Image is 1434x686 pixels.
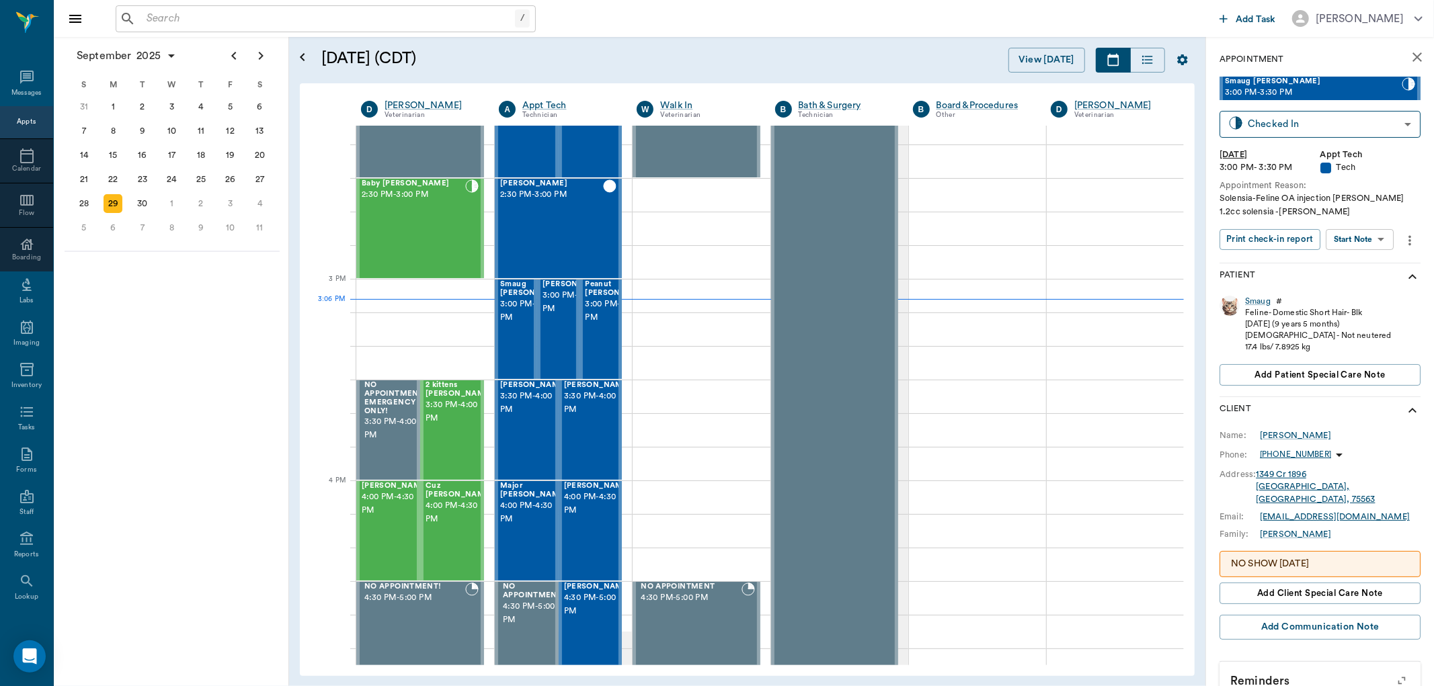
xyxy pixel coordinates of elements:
[192,122,210,140] div: Thursday, September 11, 2025
[250,218,269,237] div: Saturday, October 11, 2025
[1214,6,1281,31] button: Add Task
[1276,296,1282,307] div: #
[564,390,631,417] span: 3:30 PM - 4:00 PM
[13,338,40,348] div: Imaging
[133,122,152,140] div: Tuesday, September 9, 2025
[1220,296,1240,316] img: Profile Image
[564,591,631,618] span: 4:30 PM - 5:00 PM
[500,499,567,526] span: 4:00 PM - 4:30 PM
[221,97,240,116] div: Friday, September 5, 2025
[216,75,245,95] div: F
[500,381,567,390] span: [PERSON_NAME]
[1257,586,1383,601] span: Add client Special Care Note
[163,194,182,213] div: Wednesday, October 1, 2025
[420,380,484,480] div: NOT_CONFIRMED, 3:30 PM - 4:00 PM
[362,188,465,202] span: 2:30 PM - 3:00 PM
[192,170,210,189] div: Thursday, September 25, 2025
[1220,179,1421,192] div: Appointment Reason:
[559,581,623,682] div: BOOKED, 4:30 PM - 5:00 PM
[775,101,792,118] div: B
[75,122,93,140] div: Sunday, September 7, 2025
[133,146,152,165] div: Tuesday, September 16, 2025
[1404,44,1431,71] button: close
[311,272,346,306] div: 3 PM
[1074,99,1168,112] a: [PERSON_NAME]
[75,146,93,165] div: Sunday, September 14, 2025
[564,381,631,390] span: [PERSON_NAME]
[221,146,240,165] div: Friday, September 19, 2025
[221,122,240,140] div: Friday, September 12, 2025
[133,218,152,237] div: Tuesday, October 7, 2025
[133,170,152,189] div: Tuesday, September 23, 2025
[495,178,622,279] div: CHECKED_OUT, 2:30 PM - 3:00 PM
[163,122,182,140] div: Wednesday, September 10, 2025
[637,101,653,118] div: W
[1245,341,1391,353] div: 17.4 lbs / 7.8925 kg
[420,480,484,581] div: NOT_CONFIRMED, 4:00 PM - 4:30 PM
[426,499,493,526] span: 4:00 PM - 4:30 PM
[364,415,426,442] span: 3:30 PM - 4:00 PM
[1260,528,1331,540] div: [PERSON_NAME]
[1220,468,1256,480] div: Address:
[362,179,465,188] span: Baby [PERSON_NAME]
[250,194,269,213] div: Saturday, October 4, 2025
[1256,470,1375,503] a: 1349 Cr 1896[GEOGRAPHIC_DATA], [GEOGRAPHIC_DATA], 75563
[500,280,567,298] span: Smaug [PERSON_NAME]
[426,482,493,499] span: Cuz [PERSON_NAME]
[75,170,93,189] div: Sunday, September 21, 2025
[559,77,623,178] div: CHECKED_OUT, 2:00 PM - 2:30 PM
[141,9,515,28] input: Search
[543,289,610,316] span: 3:00 PM - 3:30 PM
[163,146,182,165] div: Wednesday, September 17, 2025
[361,101,378,118] div: D
[134,46,163,65] span: 2025
[221,42,247,69] button: Previous page
[16,465,36,475] div: Forms
[660,99,754,112] a: Walk In
[104,170,122,189] div: Monday, September 22, 2025
[69,75,99,95] div: S
[1008,48,1085,73] button: View [DATE]
[522,99,616,112] a: Appt Tech
[1220,148,1320,161] div: [DATE]
[585,298,652,325] span: 3:00 PM - 3:30 PM
[564,583,631,591] span: [PERSON_NAME]
[362,482,429,490] span: [PERSON_NAME]
[515,9,530,28] div: /
[17,117,36,127] div: Appts
[75,97,93,116] div: Sunday, August 31, 2025
[104,218,122,237] div: Monday, October 6, 2025
[18,423,35,433] div: Tasks
[1220,583,1421,604] button: Add client Special Care Note
[660,110,754,121] div: Veterinarian
[799,110,893,121] div: Technician
[294,32,311,83] button: Open calendar
[1399,229,1421,252] button: more
[495,380,559,480] div: NOT_CONFIRMED, 3:30 PM - 4:00 PM
[1334,232,1373,247] div: Start Note
[799,99,893,112] a: Bath & Surgery
[133,97,152,116] div: Tuesday, September 2, 2025
[104,146,122,165] div: Monday, September 15, 2025
[356,380,420,480] div: BOOKED, 3:30 PM - 4:00 PM
[1220,449,1260,461] div: Phone:
[163,218,182,237] div: Wednesday, October 8, 2025
[1074,110,1168,121] div: Veterinarian
[250,146,269,165] div: Saturday, September 20, 2025
[192,97,210,116] div: Thursday, September 4, 2025
[192,194,210,213] div: Thursday, October 2, 2025
[75,218,93,237] div: Sunday, October 5, 2025
[385,110,479,121] div: Veterinarian
[385,99,479,112] a: [PERSON_NAME]
[104,97,122,116] div: Monday, September 1, 2025
[1260,449,1331,460] p: [PHONE_NUMBER]
[564,482,631,490] span: [PERSON_NAME]
[128,75,157,95] div: T
[11,88,42,98] div: Messages
[1225,86,1402,99] span: 3:00 PM - 3:30 PM
[14,550,39,560] div: Reports
[133,194,152,213] div: Tuesday, September 30, 2025
[356,77,484,178] div: BOOKED, 2:00 PM - 2:30 PM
